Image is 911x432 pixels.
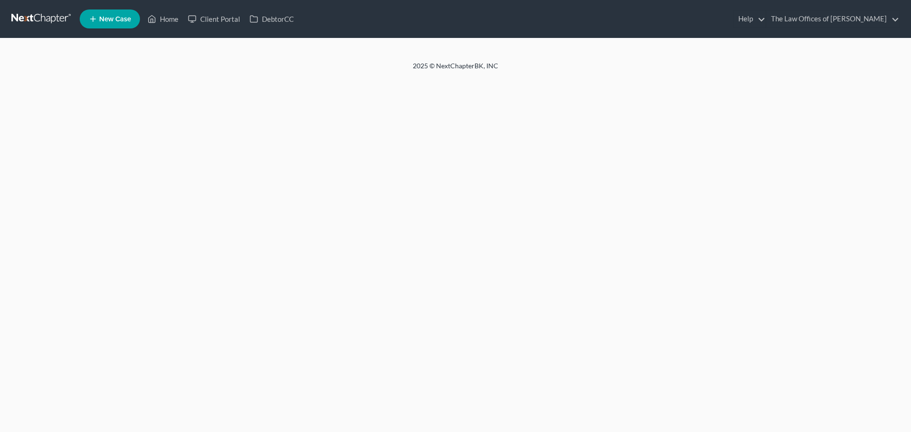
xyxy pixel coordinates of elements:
[80,9,140,28] new-legal-case-button: New Case
[185,61,726,78] div: 2025 © NextChapterBK, INC
[734,10,765,28] a: Help
[183,10,245,28] a: Client Portal
[143,10,183,28] a: Home
[766,10,899,28] a: The Law Offices of [PERSON_NAME]
[245,10,298,28] a: DebtorCC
